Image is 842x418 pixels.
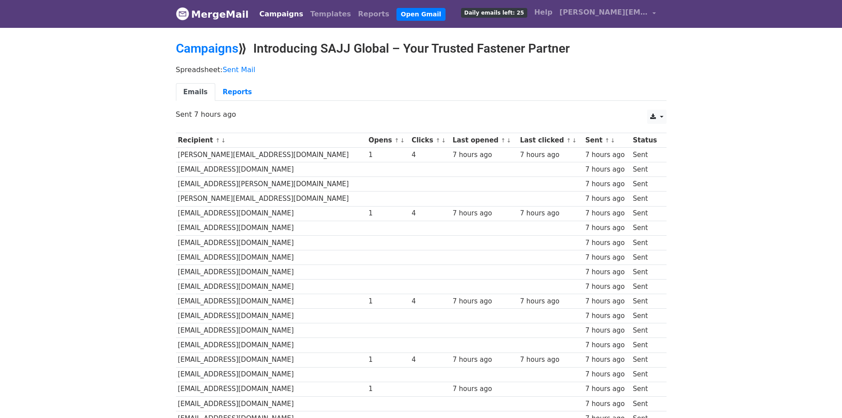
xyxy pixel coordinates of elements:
[256,5,307,23] a: Campaigns
[610,137,615,144] a: ↓
[631,353,662,367] td: Sent
[631,294,662,309] td: Sent
[461,8,527,18] span: Daily emails left: 25
[369,355,408,365] div: 1
[631,221,662,235] td: Sent
[453,150,516,160] div: 7 hours ago
[457,4,530,21] a: Daily emails left: 25
[176,5,249,23] a: MergeMail
[585,355,629,365] div: 7 hours ago
[631,338,662,353] td: Sent
[176,41,238,56] a: Campaigns
[176,177,366,192] td: [EMAIL_ADDRESS][PERSON_NAME][DOMAIN_NAME]
[453,384,516,394] div: 7 hours ago
[585,150,629,160] div: 7 hours ago
[176,294,366,309] td: [EMAIL_ADDRESS][DOMAIN_NAME]
[176,162,366,177] td: [EMAIL_ADDRESS][DOMAIN_NAME]
[631,162,662,177] td: Sent
[400,137,405,144] a: ↓
[631,177,662,192] td: Sent
[631,265,662,279] td: Sent
[176,110,667,119] p: Sent 7 hours ago
[566,137,571,144] a: ↑
[215,83,259,101] a: Reports
[520,150,581,160] div: 7 hours ago
[176,83,215,101] a: Emails
[585,238,629,248] div: 7 hours ago
[223,65,255,74] a: Sent Mail
[369,384,408,394] div: 1
[366,133,409,148] th: Opens
[176,133,366,148] th: Recipient
[453,208,516,219] div: 7 hours ago
[518,133,583,148] th: Last clicked
[585,296,629,307] div: 7 hours ago
[583,133,630,148] th: Sent
[631,396,662,411] td: Sent
[585,253,629,263] div: 7 hours ago
[176,235,366,250] td: [EMAIL_ADDRESS][DOMAIN_NAME]
[631,133,662,148] th: Status
[631,192,662,206] td: Sent
[176,382,366,396] td: [EMAIL_ADDRESS][DOMAIN_NAME]
[556,4,659,24] a: [PERSON_NAME][EMAIL_ADDRESS][DOMAIN_NAME]
[585,223,629,233] div: 7 hours ago
[176,338,366,353] td: [EMAIL_ADDRESS][DOMAIN_NAME]
[585,282,629,292] div: 7 hours ago
[631,148,662,162] td: Sent
[176,65,667,74] p: Spreadsheet:
[176,323,366,338] td: [EMAIL_ADDRESS][DOMAIN_NAME]
[631,382,662,396] td: Sent
[450,133,518,148] th: Last opened
[453,355,516,365] div: 7 hours ago
[411,296,448,307] div: 4
[215,137,220,144] a: ↑
[369,296,408,307] div: 1
[176,396,366,411] td: [EMAIL_ADDRESS][DOMAIN_NAME]
[176,221,366,235] td: [EMAIL_ADDRESS][DOMAIN_NAME]
[605,137,610,144] a: ↑
[369,208,408,219] div: 1
[631,250,662,265] td: Sent
[585,267,629,277] div: 7 hours ago
[631,206,662,221] td: Sent
[411,355,448,365] div: 4
[394,137,399,144] a: ↑
[520,355,581,365] div: 7 hours ago
[411,208,448,219] div: 4
[585,208,629,219] div: 7 hours ago
[631,309,662,323] td: Sent
[176,353,366,367] td: [EMAIL_ADDRESS][DOMAIN_NAME]
[176,309,366,323] td: [EMAIL_ADDRESS][DOMAIN_NAME]
[585,369,629,380] div: 7 hours ago
[585,194,629,204] div: 7 hours ago
[441,137,446,144] a: ↓
[176,280,366,294] td: [EMAIL_ADDRESS][DOMAIN_NAME]
[176,250,366,265] td: [EMAIL_ADDRESS][DOMAIN_NAME]
[176,367,366,382] td: [EMAIL_ADDRESS][DOMAIN_NAME]
[411,150,448,160] div: 4
[435,137,440,144] a: ↑
[585,179,629,189] div: 7 hours ago
[585,326,629,336] div: 7 hours ago
[176,148,366,162] td: [PERSON_NAME][EMAIL_ADDRESS][DOMAIN_NAME]
[501,137,506,144] a: ↑
[307,5,354,23] a: Templates
[531,4,556,21] a: Help
[585,399,629,409] div: 7 hours ago
[520,296,581,307] div: 7 hours ago
[453,296,516,307] div: 7 hours ago
[631,280,662,294] td: Sent
[176,192,366,206] td: [PERSON_NAME][EMAIL_ADDRESS][DOMAIN_NAME]
[585,165,629,175] div: 7 hours ago
[409,133,450,148] th: Clicks
[176,265,366,279] td: [EMAIL_ADDRESS][DOMAIN_NAME]
[221,137,226,144] a: ↓
[176,7,189,20] img: MergeMail logo
[631,367,662,382] td: Sent
[176,41,667,56] h2: ⟫ Introducing SAJJ Global – Your Trusted Fastener Partner
[585,384,629,394] div: 7 hours ago
[572,137,577,144] a: ↓
[631,235,662,250] td: Sent
[520,208,581,219] div: 7 hours ago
